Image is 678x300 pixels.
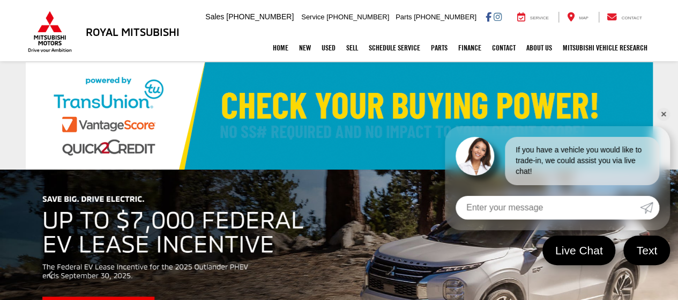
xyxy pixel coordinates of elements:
span: Service [301,13,324,21]
a: Mitsubishi Vehicle Research [557,34,653,61]
span: Service [530,16,549,20]
span: Sales [205,12,224,21]
span: Contact [621,16,642,20]
span: [PHONE_NUMBER] [326,13,389,21]
a: Service [509,12,557,23]
img: Mitsubishi [26,11,74,53]
h3: Royal Mitsubishi [86,26,180,38]
a: Used [316,34,341,61]
a: Submit [640,196,659,219]
a: Facebook: Click to visit our Facebook page [486,12,491,21]
a: Contact [487,34,521,61]
a: New [294,34,316,61]
img: Check Your Buying Power [26,62,653,170]
a: Contact [599,12,650,23]
a: Parts: Opens in a new tab [426,34,453,61]
a: Home [267,34,294,61]
img: Agent profile photo [456,137,494,175]
span: [PHONE_NUMBER] [414,13,476,21]
a: About Us [521,34,557,61]
input: Enter your message [456,196,640,219]
a: Finance [453,34,487,61]
a: Schedule Service: Opens in a new tab [363,34,426,61]
a: Sell [341,34,363,61]
div: If you have a vehicle you would like to trade-in, we could assist you via live chat! [505,137,659,185]
a: Map [558,12,596,23]
span: Text [631,243,662,258]
span: Map [579,16,588,20]
a: Instagram: Click to visit our Instagram page [494,12,502,21]
span: Parts [396,13,412,21]
span: Live Chat [550,243,608,258]
a: Text [623,236,670,265]
a: Live Chat [542,236,616,265]
span: [PHONE_NUMBER] [226,12,294,21]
